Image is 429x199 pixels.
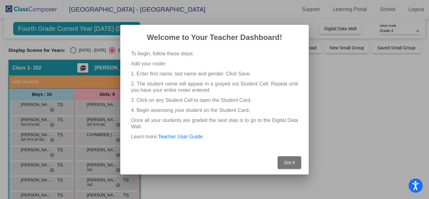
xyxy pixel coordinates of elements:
h2: Welcome to Your Teacher Dashboard! [128,32,301,42]
a: Teacher User Guide [158,134,203,139]
button: Got It [278,156,301,169]
p: 2. The student name will appear in a grayed out Student Cell. Repeat until you have your entire r... [131,81,298,93]
span: Got It [284,160,295,165]
p: Learn more: [131,134,298,140]
p: To begin, follow these steps. [131,51,298,57]
p: Once all your students are graded the next step is to go to the Digital Data Wall. [131,117,298,130]
p: 3. Click on any Student Cell to open the Student Card. [131,97,298,103]
p: 4. Begin assessing your student on the Student Card. [131,107,298,113]
p: Add your roster: [131,61,298,67]
p: 1. Enter first name, last name and gender. Click Save. [131,71,298,77]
